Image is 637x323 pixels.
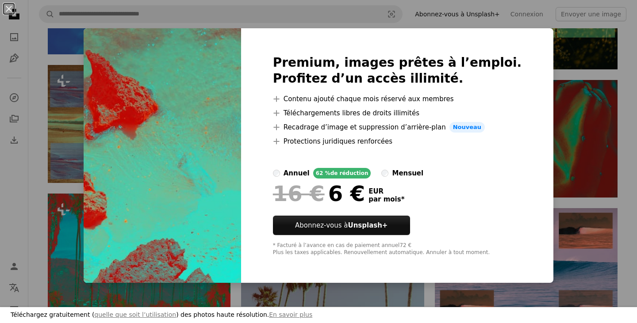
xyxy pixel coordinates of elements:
[273,242,522,256] div: * Facturé à l’avance en cas de paiement annuel 72 € Plus les taxes applicables. Renouvellement au...
[449,122,485,133] span: Nouveau
[11,311,312,319] h3: Téléchargez gratuitement ( ) des photos haute résolution.
[269,311,312,318] a: En savoir plus
[368,187,404,195] span: EUR
[94,311,176,318] a: quelle que soit l’utilisation
[273,94,522,104] li: Contenu ajouté chaque mois réservé aux membres
[348,221,388,229] strong: Unsplash+
[368,195,404,203] span: par mois *
[392,168,423,179] div: mensuel
[273,136,522,147] li: Protections juridiques renforcées
[273,216,410,235] button: Abonnez-vous àUnsplash+
[84,28,241,283] img: premium_photo-1755037091405-0488ca1ab296
[284,168,310,179] div: annuel
[273,170,280,177] input: annuel62 %de réduction
[273,108,522,118] li: Téléchargements libres de droits illimités
[313,168,371,179] div: 62 % de réduction
[381,170,388,177] input: mensuel
[273,55,522,87] h2: Premium, images prêtes à l’emploi. Profitez d’un accès illimité.
[273,182,365,205] div: 6 €
[273,182,325,205] span: 16 €
[273,122,522,133] li: Recadrage d’image et suppression d’arrière-plan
